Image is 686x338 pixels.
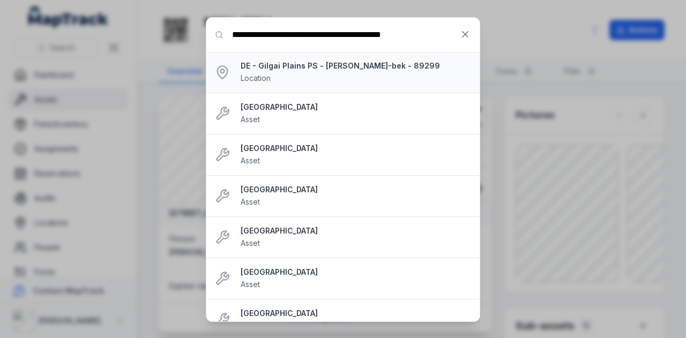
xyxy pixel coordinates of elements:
[241,321,260,330] span: Asset
[241,184,471,208] a: [GEOGRAPHIC_DATA]Asset
[241,238,260,247] span: Asset
[241,197,260,206] span: Asset
[241,184,471,195] strong: [GEOGRAPHIC_DATA]
[241,102,471,125] a: [GEOGRAPHIC_DATA]Asset
[241,115,260,124] span: Asset
[241,280,260,289] span: Asset
[241,102,471,112] strong: [GEOGRAPHIC_DATA]
[241,61,471,84] a: DE - Gilgai Plains PS - [PERSON_NAME]-bek - 89299Location
[241,143,471,154] strong: [GEOGRAPHIC_DATA]
[241,267,471,290] a: [GEOGRAPHIC_DATA]Asset
[241,308,471,332] a: [GEOGRAPHIC_DATA]Asset
[241,267,471,277] strong: [GEOGRAPHIC_DATA]
[241,143,471,167] a: [GEOGRAPHIC_DATA]Asset
[241,226,471,249] a: [GEOGRAPHIC_DATA]Asset
[241,226,471,236] strong: [GEOGRAPHIC_DATA]
[241,308,471,319] strong: [GEOGRAPHIC_DATA]
[241,73,271,82] span: Location
[241,61,471,71] strong: DE - Gilgai Plains PS - [PERSON_NAME]-bek - 89299
[241,156,260,165] span: Asset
